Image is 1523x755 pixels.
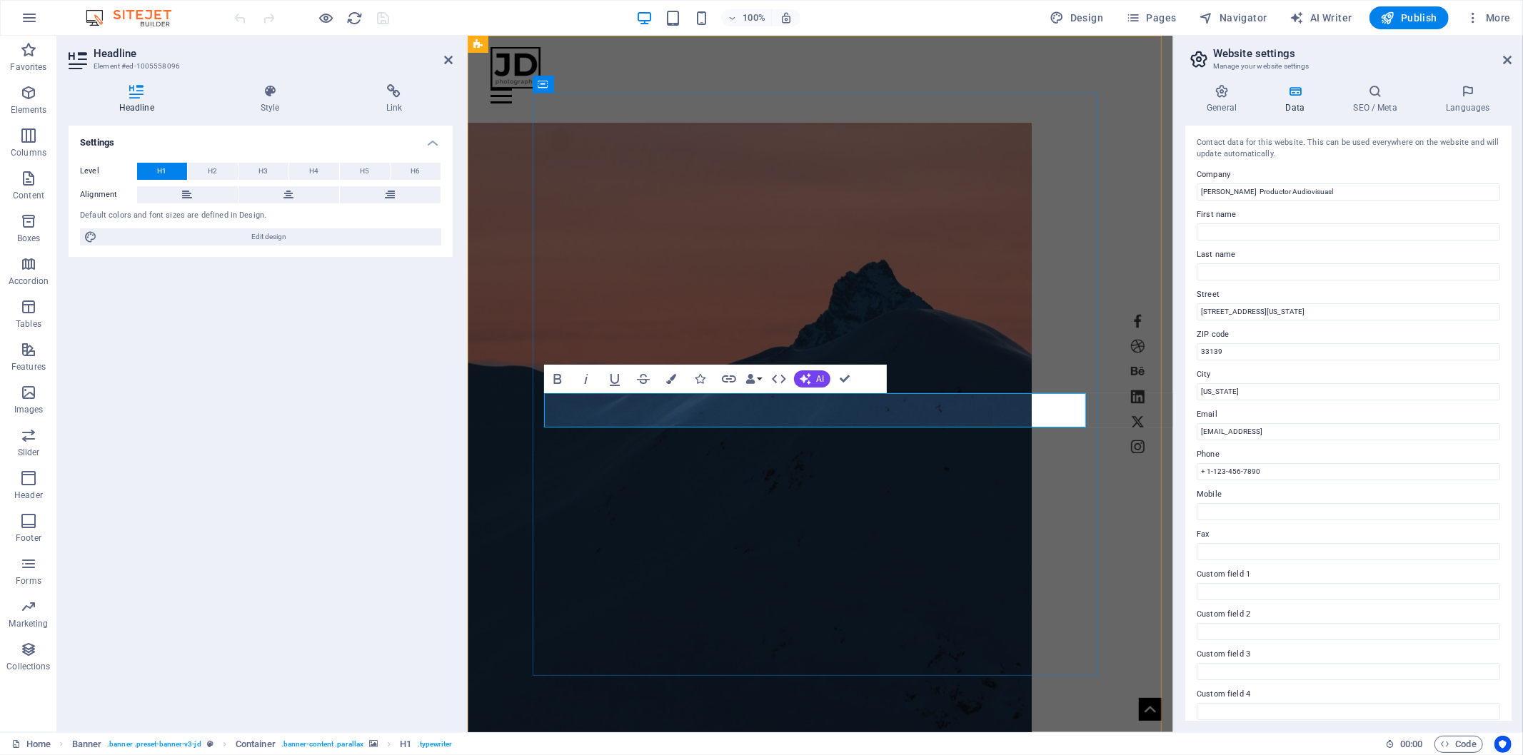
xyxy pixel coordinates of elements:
button: H2 [188,163,238,180]
button: Strikethrough [630,365,657,393]
p: Footer [16,532,41,544]
h4: Headline [69,84,210,114]
p: Content [13,190,44,201]
button: Link [715,365,743,393]
label: Phone [1197,446,1500,463]
p: Forms [16,575,41,587]
label: Custom field 2 [1197,606,1500,623]
button: AI [794,370,830,387]
a: Click to cancel selection. Double-click to open Pages [11,736,51,753]
label: Custom field 3 [1197,646,1500,663]
span: AI [817,375,825,383]
label: Fax [1197,526,1500,543]
span: Code [1441,736,1477,753]
span: . typewriter [418,736,453,753]
button: Underline (Ctrl+U) [601,365,628,393]
button: Colors [658,365,685,393]
label: Email [1197,406,1500,423]
h3: Manage your website settings [1213,60,1483,73]
button: AI Writer [1285,6,1358,29]
span: H5 [361,163,370,180]
p: Slider [18,447,40,458]
label: First name [1197,206,1500,223]
h4: Link [336,84,453,114]
button: Italic (Ctrl+I) [573,365,600,393]
button: Click here to leave preview mode and continue editing [318,9,335,26]
p: Boxes [17,233,41,244]
img: Editor Logo [82,9,189,26]
button: Data Bindings [744,365,764,393]
span: H4 [310,163,319,180]
h6: Session time [1385,736,1423,753]
span: Click to select. Double-click to edit [236,736,276,753]
label: Custom field 4 [1197,686,1500,703]
span: H1 [158,163,167,180]
span: H2 [208,163,218,180]
button: Code [1434,736,1483,753]
label: Street [1197,286,1500,303]
label: City [1197,366,1500,383]
button: reload [346,9,363,26]
p: Columns [11,147,46,158]
p: Favorites [10,61,46,73]
span: Click to select. Double-click to edit [72,736,102,753]
p: Accordion [9,275,49,287]
button: H5 [340,163,390,180]
label: Last name [1197,246,1500,263]
i: Reload page [347,10,363,26]
label: Mobile [1197,486,1500,503]
button: 100% [721,9,772,26]
label: Custom field 1 [1197,566,1500,583]
h2: Website settings [1213,47,1512,60]
h4: Languages [1424,84,1512,114]
span: H6 [411,163,421,180]
button: H4 [289,163,339,180]
button: Icons [687,365,714,393]
label: ZIP code [1197,326,1500,343]
label: Company [1197,166,1500,183]
h4: Data [1264,84,1332,114]
span: Publish [1381,11,1437,25]
span: More [1466,11,1511,25]
p: Marketing [9,618,48,629]
div: Design (Ctrl+Alt+Y) [1045,6,1110,29]
p: Tables [16,318,41,330]
span: H3 [259,163,268,180]
span: : [1410,739,1412,749]
span: . banner-content .parallax [281,736,363,753]
h2: Headline [94,47,453,60]
h6: 100% [743,9,765,26]
i: On resize automatically adjust zoom level to fit chosen device. [780,11,793,24]
span: Navigator [1200,11,1267,25]
p: Elements [11,104,47,116]
button: H3 [238,163,288,180]
label: Level [80,163,137,180]
span: 00 00 [1400,736,1422,753]
p: Features [11,361,46,373]
h4: Style [210,84,336,114]
span: AI Writer [1290,11,1352,25]
h4: SEO / Meta [1332,84,1424,114]
button: Edit design [80,228,441,245]
button: Confirm (Ctrl+⏎) [832,365,859,393]
span: Pages [1126,11,1176,25]
i: This element contains a background [369,740,378,748]
button: Publish [1369,6,1449,29]
button: Design [1045,6,1110,29]
p: Images [14,404,44,415]
i: This element is a customizable preset [207,740,213,748]
button: H1 [137,163,187,180]
button: H6 [391,163,441,180]
div: Default colors and font sizes are defined in Design. [80,210,441,222]
button: Pages [1120,6,1182,29]
button: Navigator [1194,6,1273,29]
button: Bold (Ctrl+B) [544,365,571,393]
h3: Element #ed-1005558096 [94,60,424,73]
div: Contact data for this website. This can be used everywhere on the website and will update automat... [1197,137,1500,161]
span: Click to select. Double-click to edit [400,736,411,753]
h4: General [1185,84,1264,114]
nav: breadcrumb [72,736,453,753]
label: Alignment [80,186,137,203]
span: Design [1050,11,1104,25]
p: Collections [6,661,50,672]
